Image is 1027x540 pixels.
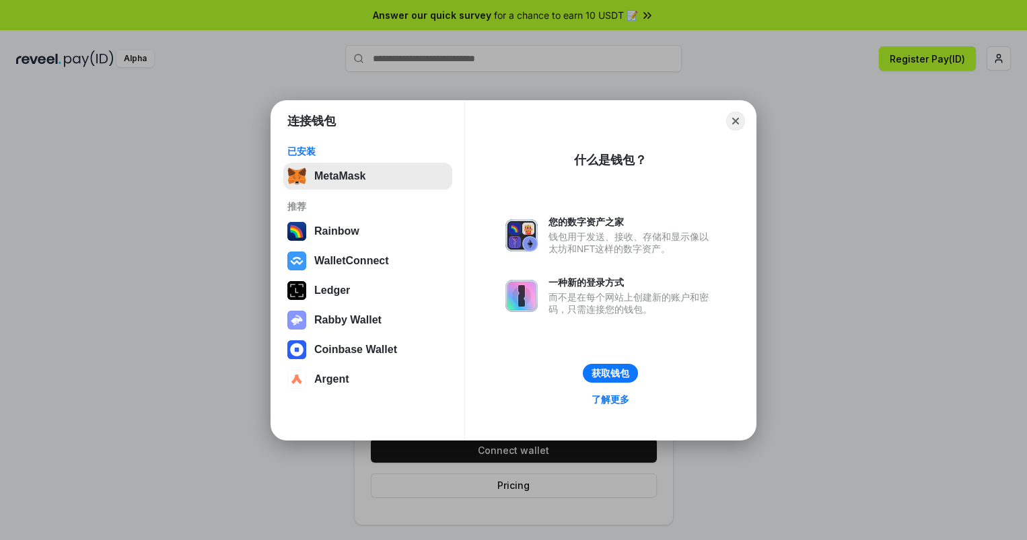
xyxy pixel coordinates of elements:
img: svg+xml,%3Csvg%20xmlns%3D%22http%3A%2F%2Fwww.w3.org%2F2000%2Fsvg%22%20width%3D%2228%22%20height%3... [287,281,306,300]
button: Ledger [283,277,452,304]
div: 钱包用于发送、接收、存储和显示像以太坊和NFT这样的数字资产。 [548,231,715,255]
button: 获取钱包 [583,364,638,383]
div: Rainbow [314,225,359,237]
img: svg+xml,%3Csvg%20fill%3D%22none%22%20height%3D%2233%22%20viewBox%3D%220%200%2035%2033%22%20width%... [287,167,306,186]
button: MetaMask [283,163,452,190]
img: svg+xml,%3Csvg%20width%3D%2228%22%20height%3D%2228%22%20viewBox%3D%220%200%2028%2028%22%20fill%3D... [287,370,306,389]
div: 获取钱包 [592,367,629,379]
div: 一种新的登录方式 [548,276,715,288]
div: 您的数字资产之家 [548,216,715,228]
div: Coinbase Wallet [314,344,397,356]
button: Rainbow [283,218,452,245]
button: Rabby Wallet [283,307,452,334]
button: Coinbase Wallet [283,336,452,363]
button: Argent [283,366,452,393]
img: svg+xml,%3Csvg%20width%3D%22120%22%20height%3D%22120%22%20viewBox%3D%220%200%20120%20120%22%20fil... [287,222,306,241]
div: 了解更多 [592,393,629,406]
a: 了解更多 [583,391,637,408]
div: MetaMask [314,170,365,182]
div: 已安装 [287,145,448,157]
div: 什么是钱包？ [574,152,647,168]
button: Close [726,112,745,130]
div: 而不是在每个网站上创建新的账户和密码，只需连接您的钱包。 [548,291,715,315]
div: Argent [314,373,349,385]
div: 推荐 [287,200,448,213]
img: svg+xml,%3Csvg%20xmlns%3D%22http%3A%2F%2Fwww.w3.org%2F2000%2Fsvg%22%20fill%3D%22none%22%20viewBox... [505,280,538,312]
div: Rabby Wallet [314,314,382,326]
img: svg+xml,%3Csvg%20width%3D%2228%22%20height%3D%2228%22%20viewBox%3D%220%200%2028%2028%22%20fill%3D... [287,340,306,359]
button: WalletConnect [283,247,452,274]
h1: 连接钱包 [287,113,336,129]
img: svg+xml,%3Csvg%20width%3D%2228%22%20height%3D%2228%22%20viewBox%3D%220%200%2028%2028%22%20fill%3D... [287,252,306,270]
img: svg+xml,%3Csvg%20xmlns%3D%22http%3A%2F%2Fwww.w3.org%2F2000%2Fsvg%22%20fill%3D%22none%22%20viewBox... [287,311,306,330]
div: WalletConnect [314,255,389,267]
div: Ledger [314,284,350,297]
img: svg+xml,%3Csvg%20xmlns%3D%22http%3A%2F%2Fwww.w3.org%2F2000%2Fsvg%22%20fill%3D%22none%22%20viewBox... [505,219,538,252]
